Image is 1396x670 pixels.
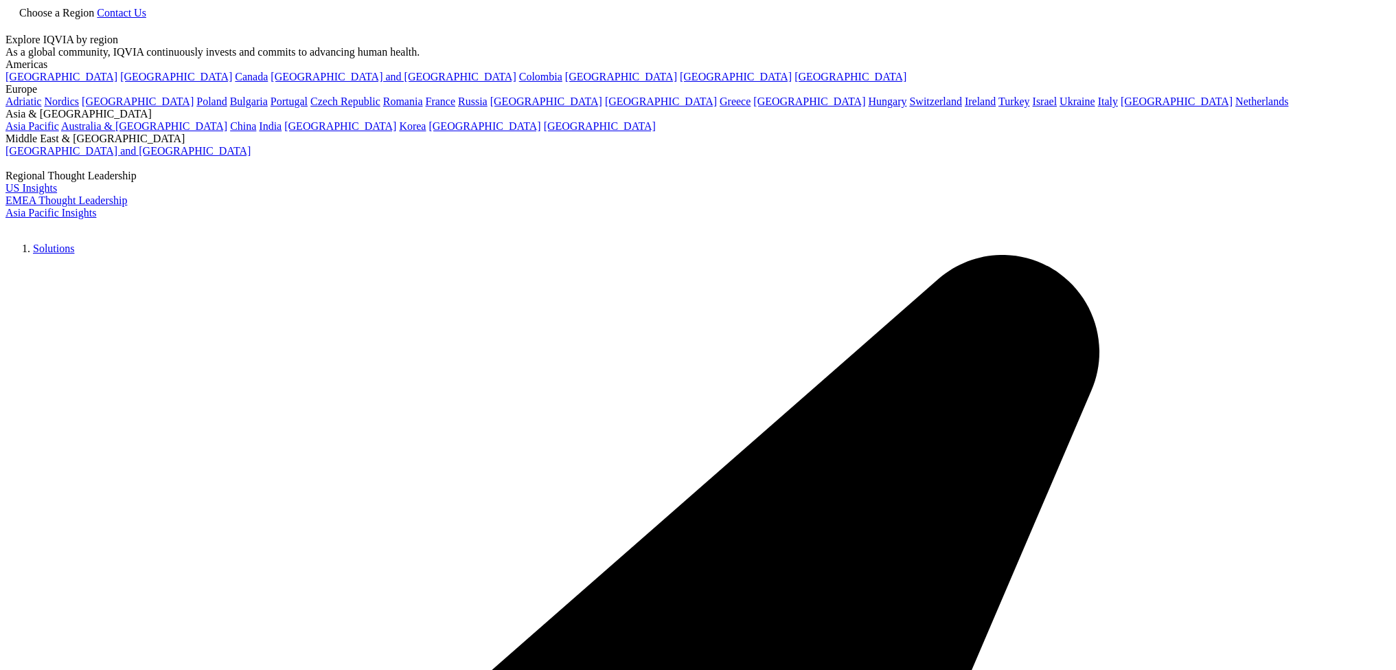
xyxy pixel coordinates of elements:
a: [GEOGRAPHIC_DATA] [5,71,117,82]
div: Americas [5,58,1391,71]
a: Asia Pacific [5,120,59,132]
a: Asia Pacific Insights [5,207,96,219]
a: Adriatic [5,96,41,107]
a: EMEA Thought Leadership [5,194,127,206]
a: US Insights [5,182,57,194]
div: Asia & [GEOGRAPHIC_DATA] [5,108,1391,120]
div: Europe [5,83,1391,96]
span: Choose a Region [19,7,94,19]
div: Middle East & [GEOGRAPHIC_DATA] [5,133,1391,145]
div: As a global community, IQVIA continuously invests and commits to advancing human health. [5,46,1391,58]
div: Explore IQVIA by region [5,34,1391,46]
a: Contact Us [97,7,146,19]
div: Regional Thought Leadership [5,170,1391,182]
a: [GEOGRAPHIC_DATA] and [GEOGRAPHIC_DATA] [5,145,251,157]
